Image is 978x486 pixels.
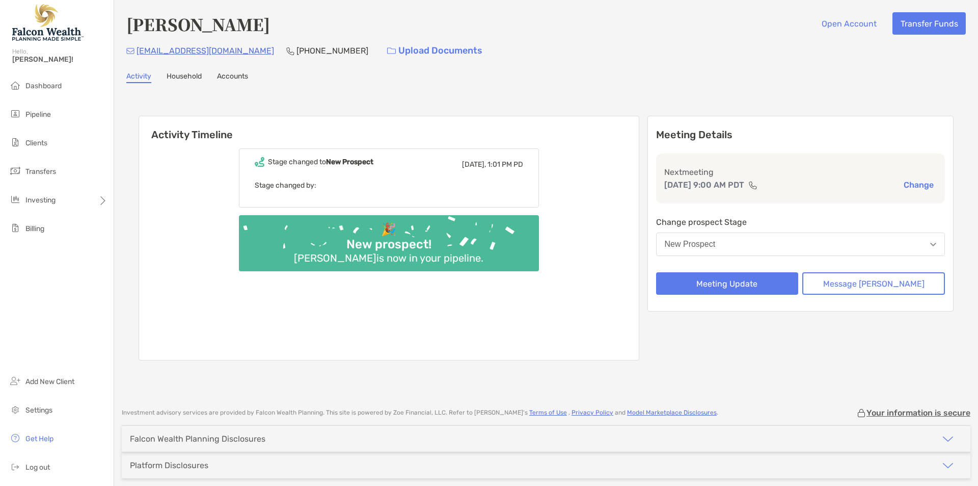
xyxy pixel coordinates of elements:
button: Transfer Funds [892,12,966,35]
img: icon arrow [942,459,954,472]
span: Add New Client [25,377,74,386]
p: Meeting Details [656,129,945,141]
span: [DATE], [462,160,486,169]
span: Settings [25,406,52,415]
img: logout icon [9,461,21,473]
div: [PERSON_NAME] is now in your pipeline. [290,252,487,264]
a: Activity [126,72,151,83]
p: [PHONE_NUMBER] [296,44,368,57]
div: Stage changed to [268,158,373,166]
span: Clients [25,139,47,147]
button: Change [901,180,937,190]
p: Change prospect Stage [656,216,945,228]
a: Accounts [217,72,248,83]
div: New prospect! [342,237,436,252]
a: Terms of Use [529,409,567,416]
button: Message [PERSON_NAME] [802,272,945,295]
img: Event icon [255,157,264,167]
img: Confetti [239,215,539,263]
img: Falcon Wealth Planning Logo [12,4,84,41]
span: Pipeline [25,110,51,119]
a: Household [167,72,202,83]
div: New Prospect [665,240,716,249]
span: Get Help [25,434,53,443]
img: dashboard icon [9,79,21,91]
span: Log out [25,463,50,472]
p: [EMAIL_ADDRESS][DOMAIN_NAME] [137,44,274,57]
span: Investing [25,196,56,204]
a: Privacy Policy [572,409,613,416]
img: Open dropdown arrow [930,243,936,246]
h4: [PERSON_NAME] [126,12,270,36]
img: Phone Icon [286,47,294,55]
img: icon arrow [942,433,954,445]
img: settings icon [9,403,21,416]
img: add_new_client icon [9,375,21,387]
span: [PERSON_NAME]! [12,55,107,64]
p: Investment advisory services are provided by Falcon Wealth Planning . This site is powered by Zoe... [122,409,718,417]
div: Falcon Wealth Planning Disclosures [130,434,265,444]
b: New Prospect [326,158,373,166]
div: Platform Disclosures [130,461,208,470]
span: Billing [25,224,44,233]
img: pipeline icon [9,108,21,120]
button: Open Account [813,12,884,35]
span: 1:01 PM PD [487,160,523,169]
img: get-help icon [9,432,21,444]
img: Email Icon [126,48,134,54]
button: New Prospect [656,233,945,256]
p: [DATE] 9:00 AM PDT [664,178,744,191]
img: transfers icon [9,165,21,177]
p: Your information is secure [866,408,970,418]
div: 🎉 [377,222,400,237]
img: investing icon [9,193,21,206]
button: Meeting Update [656,272,799,295]
img: button icon [387,47,396,55]
span: Transfers [25,167,56,176]
p: Next meeting [664,166,937,178]
img: billing icon [9,222,21,234]
img: communication type [748,181,757,189]
span: Dashboard [25,82,62,90]
img: clients icon [9,136,21,148]
a: Model Marketplace Disclosures [627,409,717,416]
a: Upload Documents [381,40,489,62]
h6: Activity Timeline [139,116,639,141]
p: Stage changed by: [255,179,523,192]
